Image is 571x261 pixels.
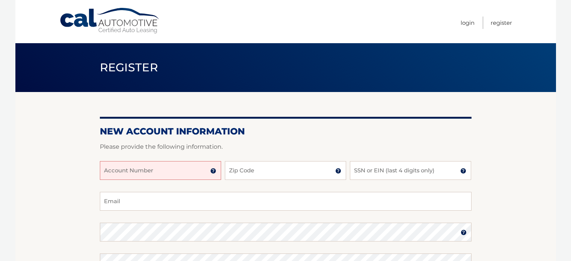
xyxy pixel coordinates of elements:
[100,161,221,180] input: Account Number
[210,168,216,174] img: tooltip.svg
[225,161,346,180] input: Zip Code
[100,60,158,74] span: Register
[335,168,341,174] img: tooltip.svg
[59,8,161,34] a: Cal Automotive
[100,142,472,152] p: Please provide the following information.
[461,229,467,235] img: tooltip.svg
[350,161,471,180] input: SSN or EIN (last 4 digits only)
[100,192,472,211] input: Email
[491,17,512,29] a: Register
[460,168,466,174] img: tooltip.svg
[100,126,472,137] h2: New Account Information
[461,17,475,29] a: Login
